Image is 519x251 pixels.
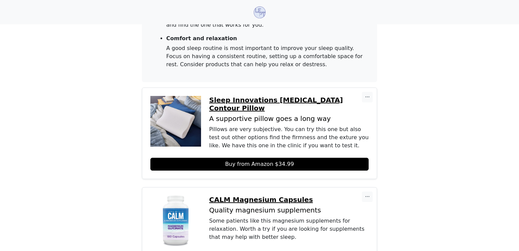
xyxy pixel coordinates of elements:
[254,6,266,18] img: Lands End Physical Therapy
[166,44,364,69] p: A good sleep routine is most important to improve your sleep quality. Focus on having a consisten...
[209,115,369,123] p: A supportive pillow goes a long way
[209,217,369,241] div: Some patients like this magnesium supplements for relaxation. Worth a try if you are looking for ...
[209,196,369,204] a: CALM Magnesium Capsules
[150,196,201,246] img: CALM Magnesium Capsules
[150,158,369,171] a: Buy from Amazon $34.99
[166,35,364,42] p: Comfort and relaxation
[209,206,369,214] p: Quality magnesium supplements
[209,96,369,112] a: Sleep Innovations [MEDICAL_DATA] Contour Pillow
[150,96,201,147] img: Sleep Innovations Memory Foam Contour Pillow
[209,125,369,150] div: Pillows are very subjective. You can try this one but also test out other options find the firmne...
